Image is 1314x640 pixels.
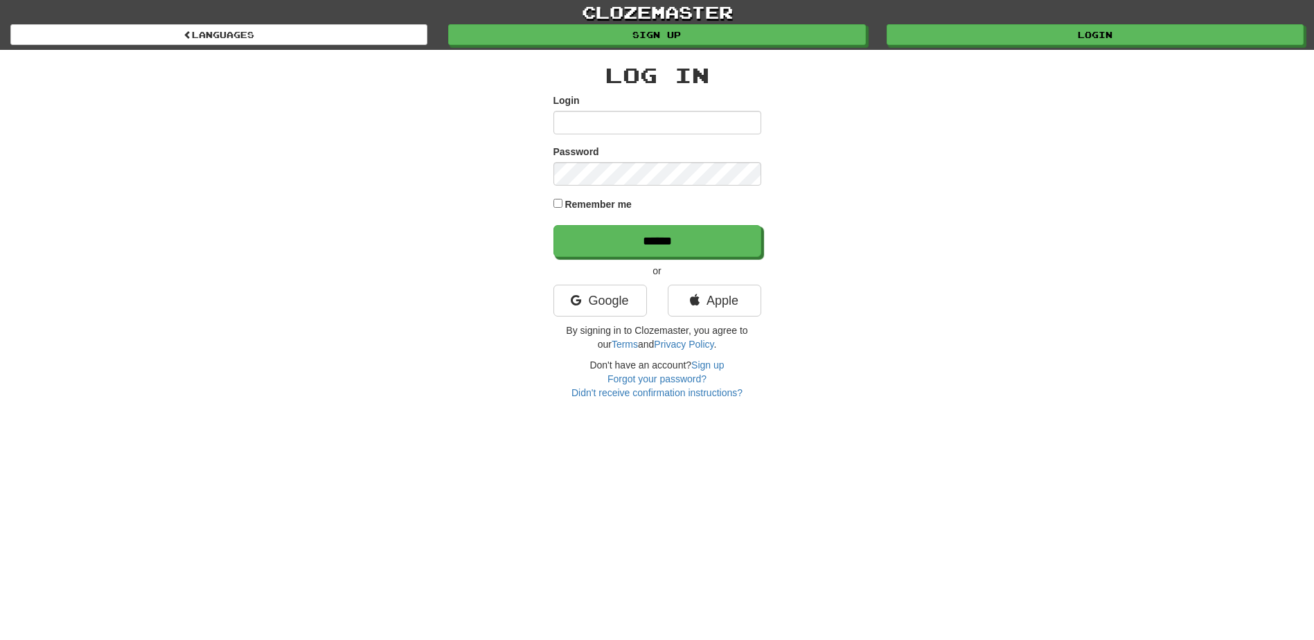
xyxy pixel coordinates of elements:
a: Didn't receive confirmation instructions? [571,387,743,398]
div: Don't have an account? [553,358,761,400]
a: Privacy Policy [654,339,713,350]
a: Sign up [691,359,724,371]
label: Remember me [565,197,632,211]
a: Forgot your password? [607,373,707,384]
a: Google [553,285,647,317]
a: Languages [10,24,427,45]
p: or [553,264,761,278]
a: Sign up [448,24,865,45]
a: Login [887,24,1304,45]
p: By signing in to Clozemaster, you agree to our and . [553,323,761,351]
label: Login [553,94,580,107]
label: Password [553,145,599,159]
a: Terms [612,339,638,350]
a: Apple [668,285,761,317]
h2: Log In [553,64,761,87]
